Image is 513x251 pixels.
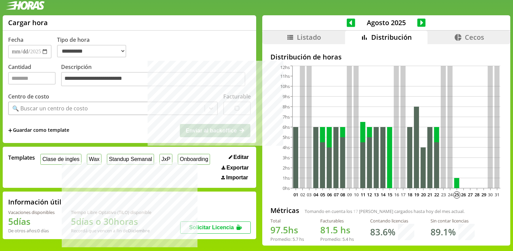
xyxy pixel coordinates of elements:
[407,192,412,198] text: 18
[347,192,352,198] text: 09
[270,224,288,236] span: 97.5
[8,93,49,100] label: Centro de costo
[283,104,290,110] tspan: 8hs
[57,36,132,58] label: Tipo de hora
[61,72,245,86] textarea: Descripción
[367,192,372,198] text: 12
[361,192,365,198] text: 11
[8,215,55,228] h1: 5 días
[107,154,154,164] button: Standup Semanal
[8,228,55,234] div: De otros años: 0 días
[12,105,88,112] div: 🔍 Buscar un centro de costo
[283,165,290,171] tspan: 2hs
[8,63,61,88] label: Cantidad
[475,192,479,198] text: 28
[448,192,453,198] text: 24
[387,192,392,198] text: 15
[8,127,12,134] span: +
[226,175,248,181] span: Importar
[283,134,290,140] tspan: 5hs
[353,208,358,214] span: 17
[283,114,290,120] tspan: 7hs
[488,192,493,198] text: 30
[283,144,290,150] tspan: 4hs
[8,72,56,85] input: Cantidad
[292,236,298,242] span: 5.7
[370,226,395,238] h1: 83.6 %
[159,154,172,164] button: JxP
[8,154,35,161] span: Templates
[71,228,151,234] div: Recordá que vencen a fin de
[334,192,338,198] text: 07
[71,215,151,228] h1: 5 días o 30 horas
[441,192,446,198] text: 23
[180,221,251,234] button: Solicitar Licencia
[87,154,101,164] button: Wax
[128,228,150,234] b: Diciembre
[340,192,345,198] text: 08
[280,64,290,70] tspan: 12hs
[227,154,251,161] button: Editar
[40,154,81,164] button: Clase de ingles
[220,164,251,171] button: Exportar
[327,192,332,198] text: 06
[8,197,61,207] h2: Información útil
[320,224,354,236] h1: hs
[342,236,348,242] span: 5.4
[178,154,210,164] button: Onboarding
[481,192,486,198] text: 29
[71,209,151,215] div: Tiempo Libre Optativo (TiLO) disponible
[434,192,439,198] text: 22
[354,192,359,198] text: 10
[5,1,45,10] img: logotipo
[454,192,459,198] text: 25
[223,93,251,100] label: Facturable
[427,192,432,198] text: 21
[401,192,405,198] text: 17
[61,63,251,88] label: Descripción
[431,218,475,224] div: Sin contar licencias
[355,18,417,27] span: Agosto 2025
[374,192,379,198] text: 13
[371,33,412,42] span: Distribución
[270,218,304,224] div: Total
[8,18,48,27] h1: Cargar hora
[313,192,319,198] text: 04
[305,208,464,214] span: Tomando en cuenta los [PERSON_NAME] cargados hasta hoy del mes actual.
[233,154,249,160] span: Editar
[370,218,414,224] div: Contando licencias
[300,192,305,198] text: 02
[381,192,386,198] text: 14
[320,236,354,242] div: Promedio: hs
[468,192,473,198] text: 27
[8,127,69,134] span: +Guardar como template
[270,52,502,61] h2: Distribución de horas
[270,206,299,215] h2: Métricas
[270,224,304,236] h1: hs
[307,192,311,198] text: 03
[414,192,419,198] text: 19
[495,192,499,198] text: 31
[283,155,290,161] tspan: 3hs
[320,218,354,224] div: Facturables
[227,165,249,171] span: Exportar
[320,192,325,198] text: 05
[394,192,399,198] text: 16
[421,192,426,198] text: 20
[465,33,484,42] span: Cecos
[189,225,234,230] span: Solicitar Licencia
[8,209,55,215] div: Vacaciones disponibles
[270,236,304,242] div: Promedio: hs
[8,36,23,43] label: Fecha
[280,73,290,79] tspan: 11hs
[283,185,290,191] tspan: 0hs
[293,192,298,198] text: 01
[283,93,290,100] tspan: 9hs
[320,224,338,236] span: 81.5
[283,124,290,130] tspan: 6hs
[280,83,290,89] tspan: 10hs
[57,45,126,57] select: Tipo de hora
[461,192,466,198] text: 26
[431,226,456,238] h1: 89.1 %
[297,33,321,42] span: Listado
